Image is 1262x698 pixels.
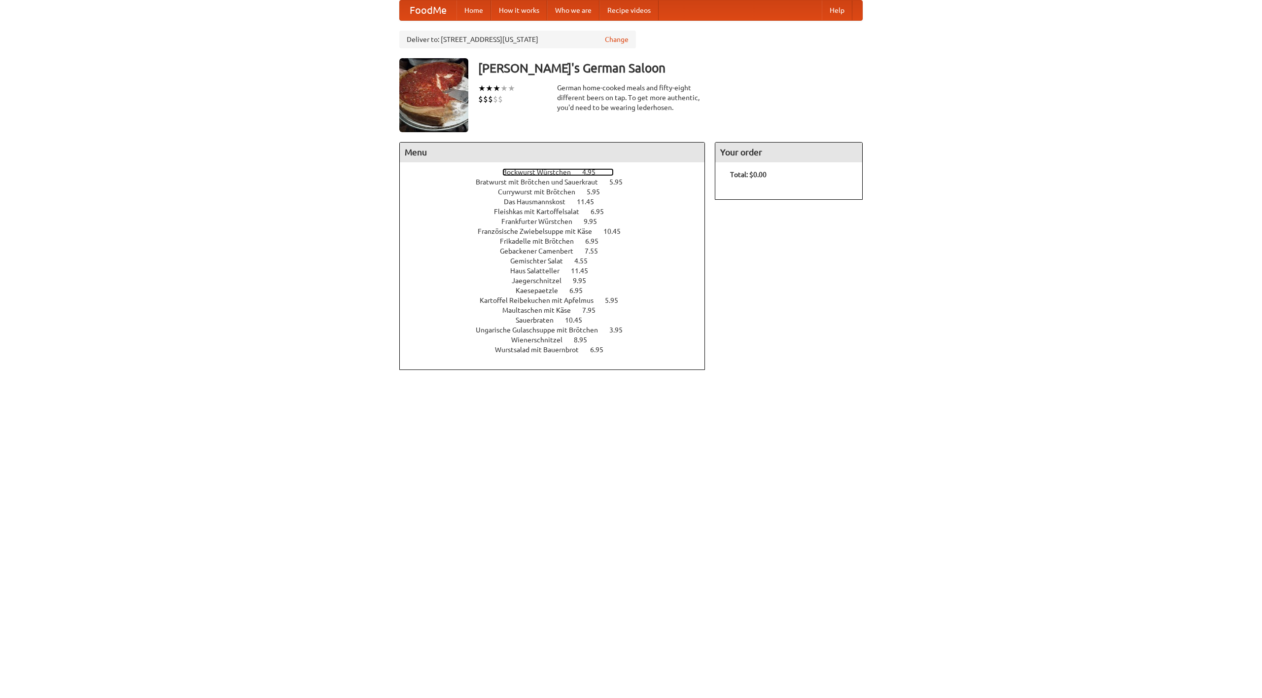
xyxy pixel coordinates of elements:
[502,306,614,314] a: Maultaschen mit Käse 7.95
[609,178,632,186] span: 5.95
[494,208,622,216] a: Fleishkas mit Kartoffelsalat 6.95
[498,94,503,105] li: $
[547,0,599,20] a: Who we are
[480,296,636,304] a: Kartoffel Reibekuchen mit Apfelmus 5.95
[516,316,600,324] a: Sauerbraten 10.45
[510,267,606,275] a: Haus Salatteller 11.45
[730,171,767,179] b: Total: $0.00
[516,287,601,294] a: Kaesepaetzle 6.95
[494,208,589,216] span: Fleishkas mit Kartoffelsalat
[478,227,602,235] span: Französische Zwiebelsuppe mit Käse
[609,326,632,334] span: 3.95
[510,267,569,275] span: Haus Salatteller
[504,198,612,206] a: Das Hausmannskost 11.45
[500,237,617,245] a: Frikadelle mit Brötchen 6.95
[510,257,606,265] a: Gemischter Salat 4.55
[500,83,508,94] li: ★
[491,0,547,20] a: How it works
[478,227,639,235] a: Französische Zwiebelsuppe mit Käse 10.45
[584,218,607,225] span: 9.95
[456,0,491,20] a: Home
[587,188,610,196] span: 5.95
[585,247,608,255] span: 7.55
[500,247,583,255] span: Gebackener Camenbert
[504,198,575,206] span: Das Hausmannskost
[574,257,597,265] span: 4.55
[476,326,641,334] a: Ungarische Gulaschsuppe mit Brötchen 3.95
[512,277,571,285] span: Jaegerschnitzel
[574,336,597,344] span: 8.95
[582,168,605,176] span: 4.95
[476,178,641,186] a: Bratwurst mit Brötchen und Sauerkraut 5.95
[493,94,498,105] li: $
[399,58,468,132] img: angular.jpg
[573,277,596,285] span: 9.95
[502,306,581,314] span: Maultaschen mit Käse
[498,188,618,196] a: Currywurst mit Brötchen 5.95
[478,58,863,78] h3: [PERSON_NAME]'s German Saloon
[577,198,604,206] span: 11.45
[483,94,488,105] li: $
[495,346,589,354] span: Wurstsalad mit Bauernbrot
[590,346,613,354] span: 6.95
[495,346,622,354] a: Wurstsalad mit Bauernbrot 6.95
[511,336,605,344] a: Wienerschnitzel 8.95
[488,94,493,105] li: $
[599,0,659,20] a: Recipe videos
[478,83,486,94] li: ★
[511,336,572,344] span: Wienerschnitzel
[822,0,852,20] a: Help
[476,178,608,186] span: Bratwurst mit Brötchen und Sauerkraut
[400,0,456,20] a: FoodMe
[516,316,563,324] span: Sauerbraten
[557,83,705,112] div: German home-cooked meals and fifty-eight different beers on tap. To get more authentic, you'd nee...
[565,316,592,324] span: 10.45
[605,296,628,304] span: 5.95
[501,218,582,225] span: Frankfurter Würstchen
[582,306,605,314] span: 7.95
[480,296,603,304] span: Kartoffel Reibekuchen mit Apfelmus
[502,168,614,176] a: Bockwurst Würstchen 4.95
[498,188,585,196] span: Currywurst mit Brötchen
[508,83,515,94] li: ★
[512,277,604,285] a: Jaegerschnitzel 9.95
[500,237,584,245] span: Frikadelle mit Brötchen
[500,247,616,255] a: Gebackener Camenbert 7.55
[476,326,608,334] span: Ungarische Gulaschsuppe mit Brötchen
[502,168,581,176] span: Bockwurst Würstchen
[591,208,614,216] span: 6.95
[603,227,631,235] span: 10.45
[510,257,573,265] span: Gemischter Salat
[400,143,704,162] h4: Menu
[516,287,568,294] span: Kaesepaetzle
[605,35,629,44] a: Change
[571,267,598,275] span: 11.45
[478,94,483,105] li: $
[585,237,608,245] span: 6.95
[399,31,636,48] div: Deliver to: [STREET_ADDRESS][US_STATE]
[715,143,862,162] h4: Your order
[569,287,593,294] span: 6.95
[501,218,615,225] a: Frankfurter Würstchen 9.95
[486,83,493,94] li: ★
[493,83,500,94] li: ★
